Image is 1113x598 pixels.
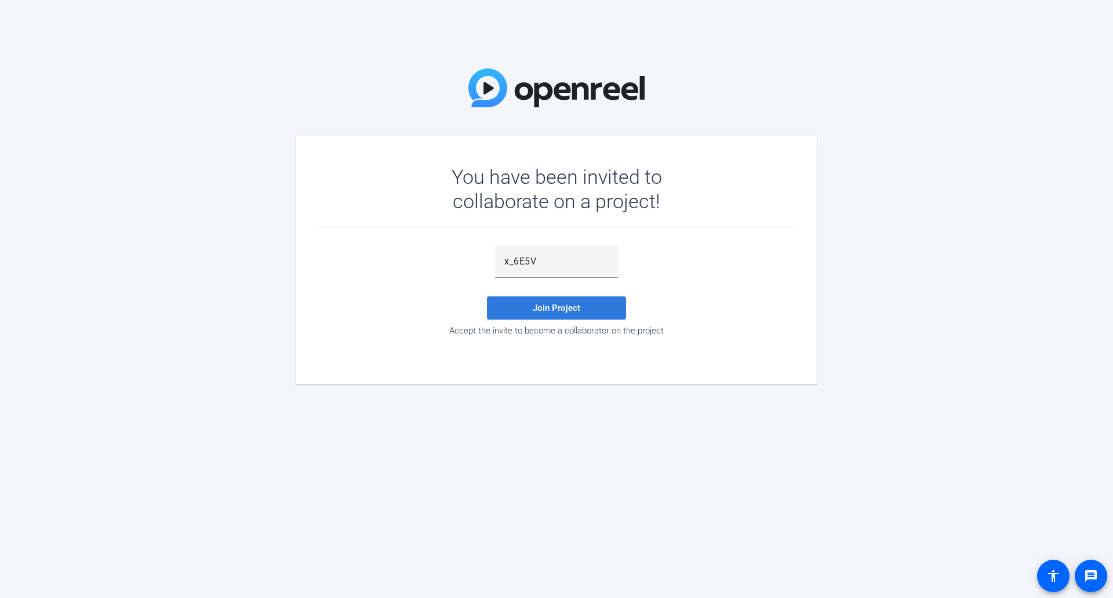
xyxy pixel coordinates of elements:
[319,325,794,336] div: Accept the invite to become a collaborator on the project
[504,255,609,269] input: Password
[533,303,580,313] span: Join Project
[1046,569,1060,583] mat-icon: accessibility
[468,68,645,107] img: OpenReel Logo
[487,296,626,320] button: Join Project
[1084,569,1098,583] mat-icon: message
[418,165,696,213] div: You have been invited to collaborate on a project!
